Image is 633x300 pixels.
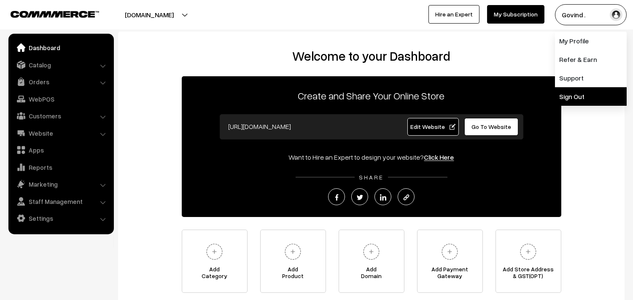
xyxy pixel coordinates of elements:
[555,4,627,25] button: Govind .
[418,266,482,283] span: Add Payment Gateway
[281,240,304,263] img: plus.svg
[424,153,454,161] a: Click Here
[182,152,561,162] div: Want to Hire an Expert to design your website?
[11,211,111,226] a: Settings
[261,266,326,283] span: Add Product
[339,266,404,283] span: Add Domain
[496,266,561,283] span: Add Store Address & GST(OPT)
[555,87,627,106] a: Sign Out
[260,230,326,293] a: AddProduct
[11,57,111,72] a: Catalog
[11,177,111,192] a: Marketing
[555,50,627,69] a: Refer & Earn
[182,88,561,103] p: Create and Share Your Online Store
[438,240,461,263] img: plus.svg
[610,8,622,21] img: user
[360,240,383,263] img: plus.svg
[127,48,616,64] h2: Welcome to your Dashboard
[496,230,561,293] a: Add Store Address& GST(OPT)
[339,230,404,293] a: AddDomain
[11,160,111,175] a: Reports
[555,69,627,87] a: Support
[517,240,540,263] img: plus.svg
[203,240,226,263] img: plus.svg
[182,266,247,283] span: Add Category
[11,142,111,158] a: Apps
[11,126,111,141] a: Website
[410,123,455,130] span: Edit Website
[182,230,248,293] a: AddCategory
[95,4,203,25] button: [DOMAIN_NAME]
[407,118,459,136] a: Edit Website
[487,5,544,24] a: My Subscription
[11,91,111,107] a: WebPOS
[11,40,111,55] a: Dashboard
[11,8,84,19] a: COMMMERCE
[555,32,627,50] a: My Profile
[11,74,111,89] a: Orders
[355,174,388,181] span: SHARE
[11,194,111,209] a: Staff Management
[428,5,479,24] a: Hire an Expert
[417,230,483,293] a: Add PaymentGateway
[11,108,111,123] a: Customers
[11,11,99,17] img: COMMMERCE
[471,123,511,130] span: Go To Website
[464,118,519,136] a: Go To Website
